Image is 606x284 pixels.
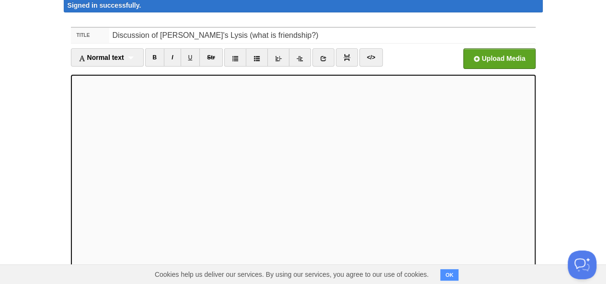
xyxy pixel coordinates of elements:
[440,269,459,281] button: OK
[343,54,350,61] img: pagebreak-icon.png
[164,48,181,67] a: I
[568,250,596,279] iframe: Help Scout Beacon - Open
[79,54,124,61] span: Normal text
[145,48,165,67] a: B
[145,265,438,284] span: Cookies help us deliver our services. By using our services, you agree to our use of cookies.
[181,48,200,67] a: U
[359,48,383,67] a: </>
[71,28,110,43] label: Title
[199,48,223,67] a: Str
[207,54,215,61] del: Str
